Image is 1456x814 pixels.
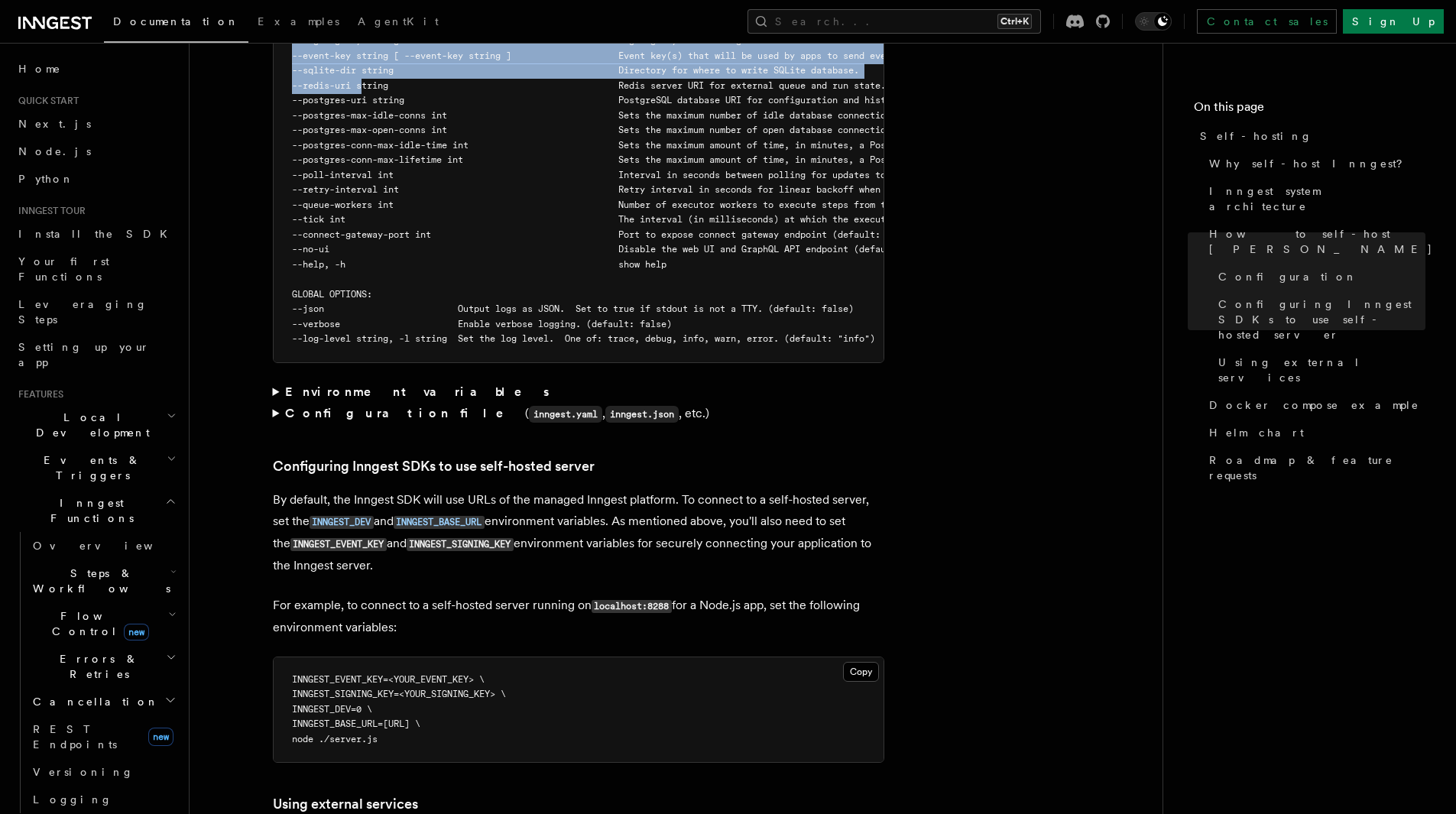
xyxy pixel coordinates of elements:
span: --postgres-max-open-conns int Sets the maximum number of open database connections allowed in the... [292,125,1207,135]
span: Node.js [18,145,91,157]
button: Copy [843,662,879,682]
span: --tick int The interval (in milliseconds) at which the executor polls the queue (default: 150) [292,214,1062,225]
span: node ./server.js [292,734,378,744]
a: Setting up your app [12,333,180,376]
span: --verbose Enable verbose logging. (default: false) [292,319,672,329]
a: Sign Up [1343,9,1444,34]
summary: Configuration file(inngest.yaml,inngest.json, etc.) [273,403,884,425]
a: Examples [248,5,349,41]
span: Next.js [18,118,91,130]
button: Errors & Retries [27,645,180,688]
span: INNGEST_DEV=0 \ [292,704,372,715]
span: GLOBAL OPTIONS: [292,289,372,300]
a: Configuration [1212,263,1425,290]
a: AgentKit [349,5,448,41]
a: Logging [27,786,180,813]
span: Setting up your app [18,341,150,368]
span: Python [18,173,74,185]
div: Inngest Functions [12,532,180,813]
span: new [124,624,149,640]
span: Flow Control [27,608,168,639]
span: Configuration [1218,269,1357,284]
span: Docker compose example [1209,397,1419,413]
a: INNGEST_DEV [310,514,374,528]
span: Install the SDK [18,228,177,240]
a: Next.js [12,110,180,138]
span: --postgres-conn-max-lifetime int Sets the maximum amount of time, in minutes, a PostgreSQL connec... [292,154,1137,165]
a: Docker compose example [1203,391,1425,419]
code: localhost:8288 [592,600,672,613]
a: Home [12,55,180,83]
span: --postgres-conn-max-idle-time int Sets the maximum amount of time, in minutes, a PostgreSQL conne... [292,140,1121,151]
a: Python [12,165,180,193]
a: Leveraging Steps [12,290,180,333]
span: --no-ui Disable the web UI and GraphQL API endpoint (default: false) [292,244,939,255]
a: Why self-host Inngest? [1203,150,1425,177]
span: Your first Functions [18,255,109,283]
code: INNGEST_SIGNING_KEY [407,538,514,551]
code: INNGEST_DEV [310,516,374,529]
span: --event-key string [ --event-key string ] Event key(s) that will be used by apps to send events t... [292,50,982,61]
span: Roadmap & feature requests [1209,452,1425,483]
a: How to self-host [PERSON_NAME] [1203,220,1425,263]
a: Self-hosting [1194,122,1425,150]
span: Local Development [12,410,167,440]
span: --queue-workers int Number of executor workers to execute steps from the queue (default: 100) [292,199,1009,210]
a: Inngest system architecture [1203,177,1425,220]
code: inngest.yaml [529,406,602,423]
span: Inngest system architecture [1209,183,1425,214]
a: Your first Functions [12,248,180,290]
span: INNGEST_EVENT_KEY=<YOUR_EVENT_KEY> \ [292,674,485,685]
span: REST Endpoints [33,723,117,751]
span: INNGEST_SIGNING_KEY=<YOUR_SIGNING_KEY> \ [292,689,506,699]
span: --log-level string, -l string Set the log level. One of: trace, debug, info, warn, error. (defaul... [292,333,875,344]
span: Home [18,61,61,76]
button: Steps & Workflows [27,559,180,602]
a: REST Endpointsnew [27,715,180,758]
span: Versioning [33,766,134,778]
span: Inngest Functions [12,495,165,526]
code: inngest.json [605,406,679,423]
a: INNGEST_BASE_URL [394,514,485,528]
button: Local Development [12,404,180,446]
span: Leveraging Steps [18,298,148,326]
span: Logging [33,793,112,806]
summary: Environment variables [273,381,884,403]
span: --json Output logs as JSON. Set to true if stdout is not a TTY. (default: false) [292,303,854,314]
span: Errors & Retries [27,651,166,682]
span: Examples [258,15,339,28]
a: Roadmap & feature requests [1203,446,1425,489]
strong: Configuration file [285,406,525,420]
a: Helm chart [1203,419,1425,446]
a: Overview [27,532,180,559]
p: By default, the Inngest SDK will use URLs of the managed Inngest platform. To connect to a self-h... [273,489,884,576]
a: Versioning [27,758,180,786]
span: Self-hosting [1200,128,1312,144]
span: Helm chart [1209,425,1304,440]
span: How to self-host [PERSON_NAME] [1209,226,1433,257]
a: Configuring Inngest SDKs to use self-hosted server [273,456,595,477]
button: Cancellation [27,688,180,715]
a: Using external services [1212,349,1425,391]
strong: Environment variables [285,384,552,399]
span: --sqlite-dir string Directory for where to write SQLite database. [292,65,859,76]
span: Why self-host Inngest? [1209,156,1413,171]
a: Install the SDK [12,220,180,248]
span: Overview [33,540,190,552]
code: INNGEST_BASE_URL [394,516,485,529]
span: Quick start [12,95,79,107]
span: INNGEST_BASE_URL=[URL] \ [292,718,420,729]
a: Configuring Inngest SDKs to use self-hosted server [1212,290,1425,349]
a: Documentation [104,5,248,43]
p: For example, to connect to a self-hosted server running on for a Node.js app, set the following e... [273,595,884,638]
span: --postgres-max-idle-conns int Sets the maximum number of idle database connections in the Postgre... [292,110,1159,121]
span: Documentation [113,15,239,28]
span: AgentKit [358,15,439,28]
button: Search...Ctrl+K [747,9,1041,34]
span: Steps & Workflows [27,566,170,596]
span: Cancellation [27,694,159,709]
button: Toggle dark mode [1135,12,1172,31]
span: --connect-gateway-port int Port to expose connect gateway endpoint (default: 8289) [292,229,913,240]
span: Using external services [1218,355,1425,385]
span: Configuring Inngest SDKs to use self-hosted server [1218,297,1425,342]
